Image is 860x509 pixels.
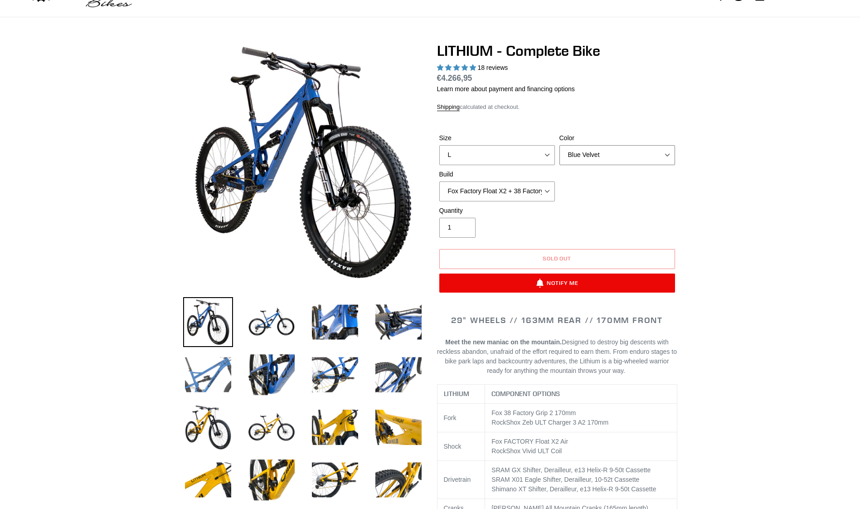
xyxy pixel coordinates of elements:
th: LITHIUM [437,385,485,404]
h1: LITHIUM - Complete Bike [437,42,677,59]
span: Zeb ULT Charger 3 A2 170 [522,419,598,426]
label: Quantity [439,206,555,215]
label: Build [439,170,555,179]
label: Color [559,133,675,143]
span: Designed to destroy big descents with reckless abandon, unafraid of the effort required to earn t... [437,338,677,374]
img: Load image into Gallery viewer, LITHIUM - Complete Bike [247,455,296,505]
span: . [623,367,625,374]
img: Load image into Gallery viewer, LITHIUM - Complete Bike [247,297,296,347]
img: Load image into Gallery viewer, LITHIUM - Complete Bike [247,402,296,452]
td: Drivetrain [437,461,485,499]
td: Fox FACTORY Float X2 Air RockShox Vivid ULT Coil [485,432,677,461]
button: Notify Me [439,274,675,293]
img: Load image into Gallery viewer, LITHIUM - Complete Bike [310,297,360,347]
span: 5.00 stars [437,64,478,71]
img: Load image into Gallery viewer, LITHIUM - Complete Bike [374,297,423,347]
img: Load image into Gallery viewer, LITHIUM - Complete Bike [183,402,233,452]
td: SRAM GX Shifter, Derailleur, e13 Helix-R 9-50t Cassette SRAM X01 Eagle Shifter, Derailleur, 10-52... [485,461,677,499]
span: Fox 38 Factory Grip 2 170mm [491,409,576,416]
img: Load image into Gallery viewer, LITHIUM - Complete Bike [183,350,233,400]
div: calculated at checkout. [437,103,677,112]
a: Learn more about payment and financing options [437,85,575,93]
img: Load image into Gallery viewer, LITHIUM - Complete Bike [183,297,233,347]
td: Shock [437,432,485,461]
img: Load image into Gallery viewer, LITHIUM - Complete Bike [374,455,423,505]
th: COMPONENT OPTIONS [485,385,677,404]
button: Sold out [439,249,675,269]
span: From enduro stages to bike park laps and backcountry adventures, the Lithium is a big-wheeled war... [445,348,677,374]
img: Load image into Gallery viewer, LITHIUM - Complete Bike [310,350,360,400]
td: Fork [437,404,485,432]
img: Load image into Gallery viewer, LITHIUM - Complete Bike [310,455,360,505]
span: Sold out [543,255,572,262]
span: €4.266,95 [437,73,472,83]
a: Shipping [437,103,460,111]
img: Load image into Gallery viewer, LITHIUM - Complete Bike [247,350,296,400]
td: RockShox mm [485,404,677,432]
img: Load image into Gallery viewer, LITHIUM - Complete Bike [310,402,360,452]
img: Load image into Gallery viewer, LITHIUM - Complete Bike [374,350,423,400]
label: Size [439,133,555,143]
b: Meet the new maniac on the mountain. [445,338,562,346]
img: Load image into Gallery viewer, LITHIUM - Complete Bike [374,402,423,452]
img: Load image into Gallery viewer, LITHIUM - Complete Bike [183,455,233,505]
span: 18 reviews [477,64,508,71]
span: 29" WHEELS // 163mm REAR // 170mm FRONT [451,315,663,325]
